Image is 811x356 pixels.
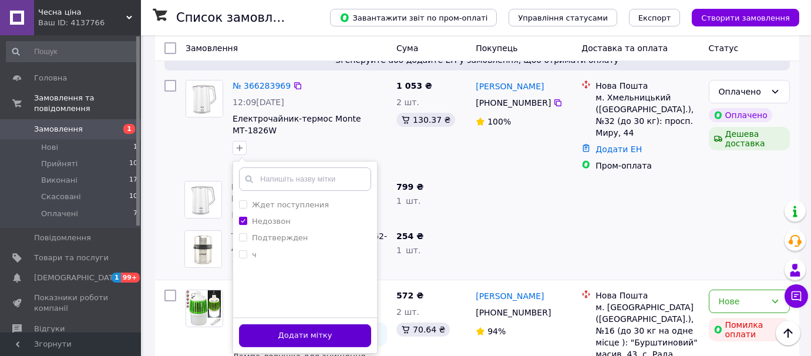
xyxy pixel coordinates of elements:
button: Експорт [629,9,681,26]
span: Статус [709,43,739,53]
button: Управління статусами [509,9,617,26]
span: 10 [129,192,137,202]
a: Електрочайник-термос Monte МТ-1826W [233,114,361,135]
input: Пошук [6,41,139,62]
span: 94% [487,327,506,336]
div: 130.37 ₴ [396,113,455,127]
span: Експорт [638,14,671,22]
img: Фото товару [185,182,221,218]
img: Фото товару [186,80,222,117]
a: Додати ЕН [595,145,642,154]
span: 17 [129,175,137,186]
div: Оплачено [719,85,766,98]
span: Замовлення [34,124,83,135]
div: Оплачено [709,108,772,122]
a: Електрочайник-термос Monte МТ-1826W [231,182,360,203]
span: 254 ₴ [396,231,423,241]
label: Подтвержден [252,233,308,242]
span: 1 шт. [396,246,420,255]
img: Фото товару [186,290,223,327]
a: [PERSON_NAME] [476,80,544,92]
div: Нова Пошта [595,290,699,301]
span: 1 [133,142,137,153]
button: Наверх [776,321,800,345]
span: 100% [487,117,511,126]
span: Чесна ціна [38,7,126,18]
span: Прийняті [41,159,78,169]
a: Створити замовлення [680,12,799,22]
input: Напишіть назву мітки [239,167,371,191]
span: 7 [133,209,137,219]
span: 572 ₴ [396,291,423,300]
div: [PHONE_NUMBER] [473,95,553,111]
span: 1 [123,124,135,134]
span: Замовлення та повідомлення [34,93,141,114]
span: Замовлення [186,43,238,53]
span: Доставка та оплата [581,43,668,53]
button: Завантажити звіт по пром-оплаті [330,9,497,26]
div: [PHONE_NUMBER] [473,304,553,321]
button: Чат з покупцем [785,284,808,308]
div: Дешева доставка [709,127,790,150]
a: Термос харчовий 0,5 л A-PLUS 1662-А+ [231,231,387,253]
span: Управління статусами [518,14,608,22]
span: 12:09[DATE] [233,98,284,107]
span: 10 [129,159,137,169]
div: Нове [719,295,766,308]
label: ч [252,250,257,259]
span: Нові [41,142,58,153]
span: [DEMOGRAPHIC_DATA] [34,273,121,283]
a: [PERSON_NAME] [476,290,544,302]
div: 70.64 ₴ [396,323,450,337]
span: 1662-А+ [231,260,268,269]
span: 99+ [121,273,140,283]
span: 799 ₴ [396,182,423,192]
label: Ждет поступления [252,200,329,209]
span: MT-1826-W [231,210,277,220]
span: Покупець [476,43,517,53]
img: Фото товару [187,231,220,267]
button: Створити замовлення [692,9,799,26]
a: № 366283969 [233,81,291,90]
span: 2 шт. [396,307,419,317]
button: Додати мітку [239,324,371,347]
span: Створити замовлення [701,14,790,22]
span: Повідомлення [34,233,91,243]
span: Показники роботи компанії [34,293,109,314]
span: 2 шт. [396,98,419,107]
div: м. Хмельницький ([GEOGRAPHIC_DATA].), №32 (до 30 кг): просп. Миру, 44 [595,92,699,139]
h1: Список замовлень [176,11,295,25]
span: Виконані [41,175,78,186]
a: Фото товару [186,80,223,117]
span: Оплачені [41,209,78,219]
span: Скасовані [41,192,81,202]
span: 1 [112,273,121,283]
div: Нова Пошта [595,80,699,92]
span: Головна [34,73,67,83]
span: Cума [396,43,418,53]
span: 1 шт. [396,196,420,206]
span: Товари та послуги [34,253,109,263]
div: Ваш ID: 4137766 [38,18,141,28]
label: Недозвон [252,217,291,226]
span: 1 053 ₴ [396,81,432,90]
div: Помилка оплати [709,318,790,341]
span: Відгуки [34,324,65,334]
span: Завантажити звіт по пром-оплаті [339,12,487,23]
div: Пром-оплата [595,160,699,172]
